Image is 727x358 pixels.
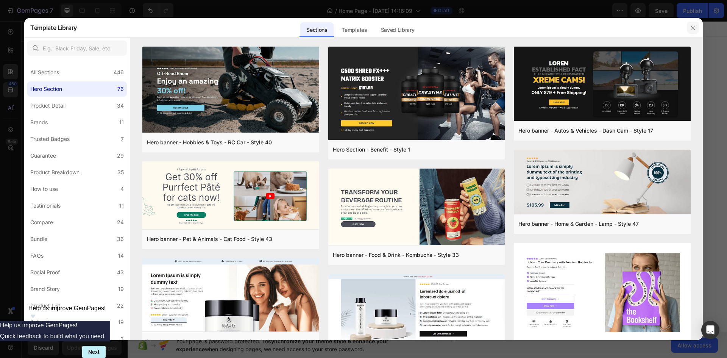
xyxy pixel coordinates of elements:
img: hr1.png [328,47,505,141]
div: 43 [117,268,124,277]
div: 11 [119,201,124,210]
div: 446 [114,68,124,77]
p: Slightly Satisfied [334,74,373,83]
div: FAQs [30,251,44,260]
div: Hero Section - Benefit - Style 1 [333,145,410,154]
p: 925+ [101,47,140,70]
img: Alt Image [257,46,266,55]
input: E.g.: Black Friday, Sale, etc. [27,41,127,56]
div: Bundle [30,234,47,244]
img: hr38.png [514,243,691,343]
p: Satisfied [218,74,256,83]
div: Hero banner - Beauty & Fitness - Cosmetic - Style 21 [147,337,280,346]
div: 4 [120,184,124,194]
div: Testimonials [30,201,61,210]
p: Not Satisfied [451,74,489,83]
div: 76 [117,84,124,94]
div: 29 [117,151,124,160]
div: Brands [30,118,48,127]
div: Guarantee [30,151,56,160]
div: Open Intercom Messenger [701,321,719,339]
span: Help us improve GemPages! [28,305,106,311]
h2: Template Library [30,18,77,38]
div: Product Detail [30,101,66,110]
div: Saved Library [375,22,421,38]
img: hr17.png [514,47,691,122]
div: 35 [117,168,124,177]
img: hr20.png [328,274,505,349]
div: 36 [117,234,124,244]
img: hr33.png [328,169,505,247]
button: Show survey - Help us improve GemPages! [28,305,106,321]
img: hr40.png [142,47,319,134]
div: 7 [121,134,124,144]
div: Sections [300,22,333,38]
div: Compare [30,218,53,227]
p: 625+ [218,47,256,70]
div: Product Breakdown [30,168,80,177]
div: Hero banner - Autos & Vehicles - Dash Cam - Style 17 [518,126,653,135]
div: All Sections [30,68,59,77]
img: hr21.png [142,258,319,333]
p: Very Satisfied [101,74,140,83]
div: 34 [117,101,124,110]
img: Alt Image [373,46,382,55]
div: 14 [118,251,124,260]
div: Templates [335,22,373,38]
div: 22 [117,301,124,310]
div: Hero banner - Hobbies & Toys - RC Car - Style 40 [147,138,272,147]
div: Brand Story [30,285,60,294]
img: Alt Image [140,46,150,55]
img: hr43.png [142,161,319,231]
div: Social Proof [30,268,60,277]
div: 11 [119,118,124,127]
img: hr47.png [514,150,691,216]
div: How to use [30,184,58,194]
div: Product List [30,301,60,310]
div: Hero Section [30,84,62,94]
div: Trusted Badges [30,134,70,144]
div: 19 [118,318,124,327]
div: 3 [120,335,124,344]
div: Hero banner - Home & Garden - Lamp - Style 47 [518,219,639,228]
div: 19 [118,285,124,294]
div: 24 [117,218,124,227]
p: 525+ [451,47,489,70]
p: 825+ [334,47,373,70]
div: Hero banner - Pet & Animals - Cat Food - Style 43 [147,234,272,244]
img: Alt Image [490,46,499,55]
div: Hero banner - Food & Drink - Kombucha - Style 33 [333,250,459,260]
